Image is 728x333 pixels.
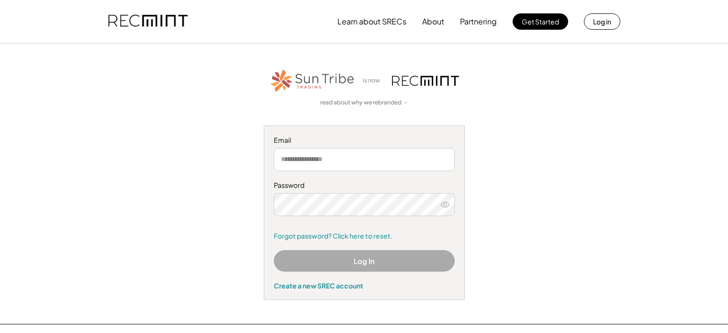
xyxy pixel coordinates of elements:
div: Email [274,136,455,145]
div: Create a new SREC account [274,281,455,290]
img: recmint-logotype%403x.png [392,76,459,86]
button: Learn about SRECs [337,12,406,31]
button: Partnering [460,12,497,31]
a: read about why we rebranded → [320,99,408,107]
button: Get Started [513,13,568,30]
button: About [422,12,444,31]
div: is now [360,77,387,85]
div: Password [274,181,455,190]
button: Log In [274,250,455,272]
button: Log in [584,13,620,30]
img: recmint-logotype%403x.png [108,5,188,38]
img: STT_Horizontal_Logo%2B-%2BColor.png [269,68,356,94]
a: Forgot password? Click here to reset. [274,231,455,241]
